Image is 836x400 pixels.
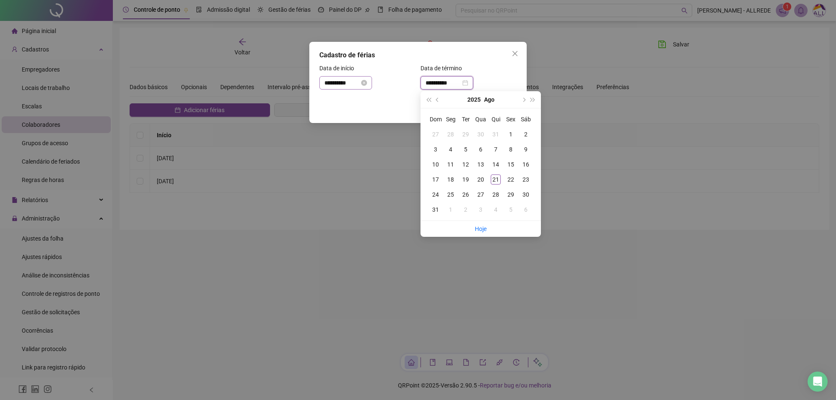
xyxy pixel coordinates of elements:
td: 2025-08-06 [473,142,488,157]
div: 18 [446,174,456,185]
td: 2025-08-26 [458,187,473,202]
td: 2025-08-23 [518,172,533,187]
div: 29 [461,129,471,139]
div: 14 [491,159,501,169]
td: 2025-08-22 [503,172,518,187]
td: 2025-09-01 [443,202,458,217]
div: 24 [431,190,441,200]
button: super-next-year [528,91,538,108]
button: year panel [467,91,481,108]
div: 3 [431,144,441,154]
td: 2025-08-02 [518,127,533,142]
td: 2025-08-17 [428,172,443,187]
div: 27 [431,129,441,139]
button: super-prev-year [424,91,433,108]
button: prev-year [433,91,442,108]
td: 2025-08-09 [518,142,533,157]
button: Close [508,47,522,60]
td: 2025-08-28 [488,187,503,202]
td: 2025-09-02 [458,202,473,217]
div: 20 [476,174,486,185]
td: 2025-08-19 [458,172,473,187]
th: Qui [488,112,503,127]
td: 2025-08-01 [503,127,518,142]
div: 2 [521,129,531,139]
div: 26 [461,190,471,200]
div: 2 [461,205,471,215]
td: 2025-08-05 [458,142,473,157]
button: month panel [484,91,494,108]
td: 2025-08-16 [518,157,533,172]
td: 2025-09-04 [488,202,503,217]
td: 2025-08-24 [428,187,443,202]
div: 5 [461,144,471,154]
div: 31 [431,205,441,215]
div: 25 [446,190,456,200]
div: 31 [491,129,501,139]
div: 30 [521,190,531,200]
td: 2025-09-03 [473,202,488,217]
div: 1 [506,129,516,139]
label: Data de término [421,64,467,73]
th: Ter [458,112,473,127]
td: 2025-08-12 [458,157,473,172]
td: 2025-08-21 [488,172,503,187]
td: 2025-08-04 [443,142,458,157]
td: 2025-08-11 [443,157,458,172]
td: 2025-08-15 [503,157,518,172]
span: close-circle [361,80,367,86]
div: 12 [461,159,471,169]
div: 27 [476,190,486,200]
div: 28 [491,190,501,200]
div: Open Intercom Messenger [808,372,828,392]
div: 7 [491,144,501,154]
div: 4 [491,205,501,215]
td: 2025-08-29 [503,187,518,202]
td: 2025-08-25 [443,187,458,202]
td: 2025-07-29 [458,127,473,142]
th: Sáb [518,112,533,127]
a: Hoje [475,226,487,232]
td: 2025-07-30 [473,127,488,142]
div: 21 [491,174,501,185]
div: 22 [506,174,516,185]
td: 2025-07-31 [488,127,503,142]
td: 2025-09-05 [503,202,518,217]
th: Sex [503,112,518,127]
div: 6 [476,144,486,154]
div: 29 [506,190,516,200]
th: Dom [428,112,443,127]
td: 2025-07-27 [428,127,443,142]
td: 2025-08-07 [488,142,503,157]
div: 28 [446,129,456,139]
div: 5 [506,205,516,215]
th: Qua [473,112,488,127]
td: 2025-08-03 [428,142,443,157]
td: 2025-08-13 [473,157,488,172]
td: 2025-08-31 [428,202,443,217]
td: 2025-08-18 [443,172,458,187]
div: 4 [446,144,456,154]
div: 17 [431,174,441,185]
div: 3 [476,205,486,215]
td: 2025-08-08 [503,142,518,157]
label: Data de início [319,64,359,73]
td: 2025-08-14 [488,157,503,172]
div: 30 [476,129,486,139]
span: close [512,50,518,57]
div: 8 [506,144,516,154]
div: 10 [431,159,441,169]
div: 11 [446,159,456,169]
td: 2025-09-06 [518,202,533,217]
div: 16 [521,159,531,169]
td: 2025-08-27 [473,187,488,202]
td: 2025-08-20 [473,172,488,187]
td: 2025-07-28 [443,127,458,142]
div: 1 [446,205,456,215]
div: 9 [521,144,531,154]
th: Seg [443,112,458,127]
button: next-year [519,91,528,108]
td: 2025-08-30 [518,187,533,202]
td: 2025-08-10 [428,157,443,172]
